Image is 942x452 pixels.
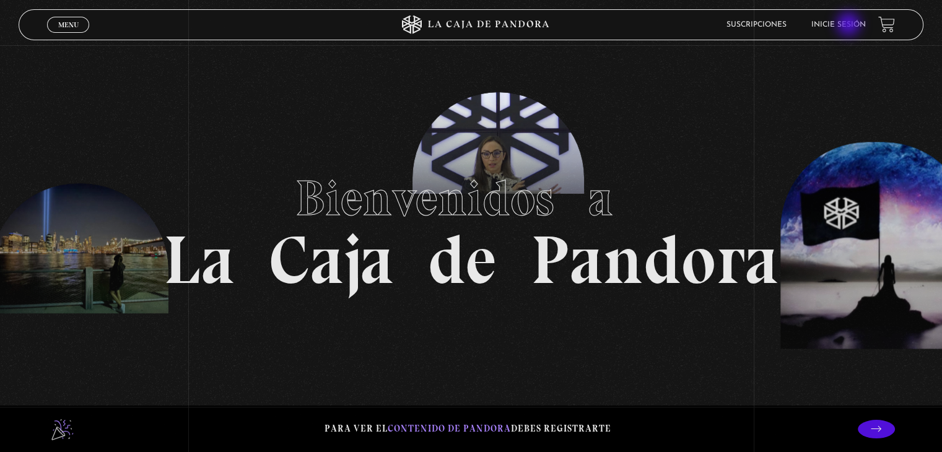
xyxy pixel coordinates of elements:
span: contenido de Pandora [388,423,511,434]
a: Inicie sesión [811,21,866,28]
span: Bienvenidos a [295,168,647,228]
span: Menu [58,21,79,28]
p: Para ver el debes registrarte [325,420,611,437]
a: Suscripciones [726,21,787,28]
a: View your shopping cart [878,16,895,33]
h1: La Caja de Pandora [164,158,778,294]
span: Cerrar [54,31,83,40]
